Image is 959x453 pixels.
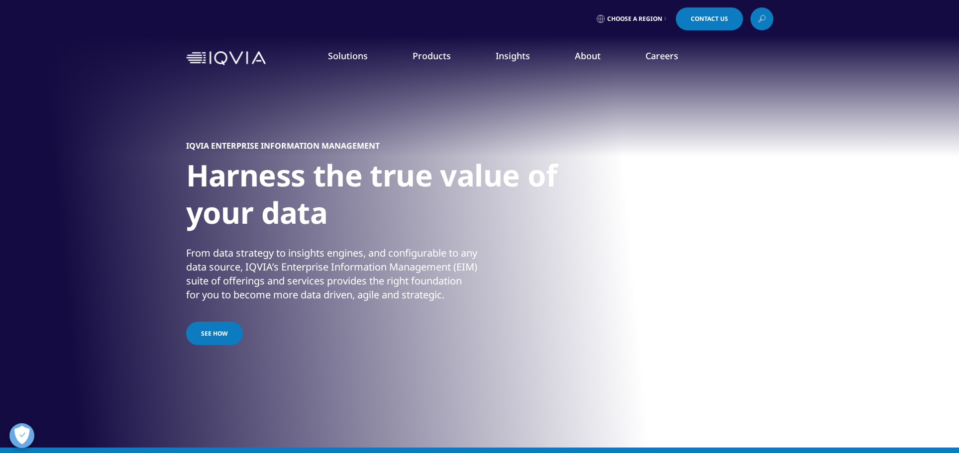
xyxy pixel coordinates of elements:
span: Choose a Region [607,15,662,23]
h1: Harness the true value of your data [186,157,559,237]
img: IQVIA Healthcare Information Technology and Pharma Clinical Research Company [186,51,266,66]
a: About [575,50,601,62]
h5: IQVIA ENTERPRISE INFORMATION MANAGEMENT [186,141,380,151]
span: Contact Us [691,16,728,22]
a: Careers [645,50,678,62]
div: 1 / 1 [186,75,773,413]
a: Products [413,50,451,62]
span: See how [201,329,228,338]
a: Contact Us [676,7,743,30]
nav: Primary [270,35,773,82]
a: Solutions [328,50,368,62]
a: See how [186,322,243,345]
div: From data strategy to insights engines, and configurable to any data source, IQVIA’s Enterprise I... [186,246,477,302]
button: Präferenzen öffnen [9,423,34,448]
a: Insights [496,50,530,62]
